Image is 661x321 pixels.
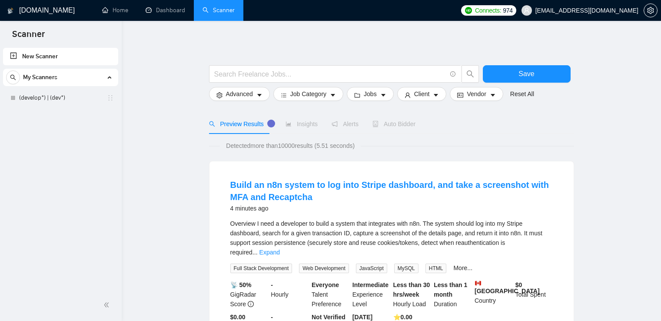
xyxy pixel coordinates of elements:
[351,280,392,309] div: Experience Level
[352,314,372,321] b: [DATE]
[330,92,336,98] span: caret-down
[209,120,272,127] span: Preview Results
[146,7,185,14] a: dashboardDashboard
[515,281,522,288] b: $ 0
[256,92,262,98] span: caret-down
[475,280,540,294] b: [GEOGRAPHIC_DATA]
[230,180,549,202] a: Build an n8n system to log into Stripe dashboard, and take a screenshot with MFA and Recaptcha
[7,74,20,80] span: search
[271,314,273,321] b: -
[372,120,415,127] span: Auto Bidder
[286,120,318,127] span: Insights
[103,301,112,309] span: double-left
[433,92,439,98] span: caret-down
[465,7,472,14] img: upwork-logo.png
[453,264,472,271] a: More...
[483,65,571,83] button: Save
[644,3,658,17] button: setting
[644,7,658,14] a: setting
[432,280,473,309] div: Duration
[462,70,478,78] span: search
[372,121,379,127] span: robot
[23,69,57,86] span: My Scanners
[397,87,447,101] button: userClientcaret-down
[216,92,223,98] span: setting
[473,280,514,309] div: Country
[312,314,345,321] b: Not Verified
[490,92,496,98] span: caret-down
[230,203,553,214] div: 4 minutes ago
[644,7,657,14] span: setting
[450,87,503,101] button: idcardVendorcaret-down
[230,281,252,288] b: 📡 50%
[252,249,258,256] span: ...
[248,301,254,307] span: info-circle
[380,92,386,98] span: caret-down
[267,120,275,127] div: Tooltip anchor
[631,291,652,312] iframe: Intercom live chat
[393,281,430,298] b: Less than 30 hrs/week
[312,281,339,288] b: Everyone
[364,89,377,99] span: Jobs
[230,220,542,256] span: Overview I need a developer to build a system that integrates with n8n. The system should log int...
[462,65,479,83] button: search
[226,89,253,99] span: Advanced
[281,92,287,98] span: bars
[450,71,456,77] span: info-circle
[392,280,432,309] div: Hourly Load
[310,280,351,309] div: Talent Preference
[269,280,310,309] div: Hourly
[503,6,512,15] span: 974
[475,6,501,15] span: Connects:
[352,281,389,288] b: Intermediate
[347,87,394,101] button: folderJobscaret-down
[230,314,246,321] b: $0.00
[214,69,446,80] input: Search Freelance Jobs...
[518,68,534,79] span: Save
[475,280,481,286] img: 🇨🇦
[107,94,114,101] span: holder
[19,89,102,107] a: (develop*) | (dev*)
[356,264,387,273] span: JavaScript
[259,249,280,256] a: Expand
[332,121,338,127] span: notification
[203,7,235,14] a: searchScanner
[209,87,270,101] button: settingAdvancedcaret-down
[3,48,118,65] li: New Scanner
[457,92,463,98] span: idcard
[467,89,486,99] span: Vendor
[229,280,269,309] div: GigRadar Score
[220,141,361,150] span: Detected more than 10000 results (5.51 seconds)
[414,89,430,99] span: Client
[271,281,273,288] b: -
[425,264,447,273] span: HTML
[299,264,349,273] span: Web Development
[5,28,52,46] span: Scanner
[230,219,553,257] div: Overview I need a developer to build a system that integrates with n8n. The system should log int...
[209,121,215,127] span: search
[524,7,530,13] span: user
[393,314,412,321] b: ⭐️ 0.00
[10,48,111,65] a: New Scanner
[286,121,292,127] span: area-chart
[6,70,20,84] button: search
[7,4,13,18] img: logo
[354,92,360,98] span: folder
[290,89,326,99] span: Job Category
[3,69,118,107] li: My Scanners
[394,264,419,273] span: MySQL
[405,92,411,98] span: user
[434,281,467,298] b: Less than 1 month
[102,7,128,14] a: homeHome
[510,89,534,99] a: Reset All
[230,264,292,273] span: Full Stack Development
[514,280,555,309] div: Total Spent
[332,120,359,127] span: Alerts
[273,87,343,101] button: barsJob Categorycaret-down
